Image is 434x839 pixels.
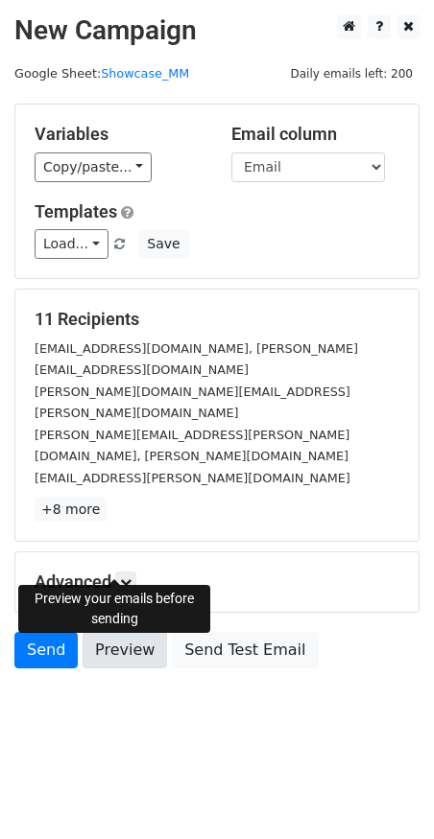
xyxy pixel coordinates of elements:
[14,632,78,668] a: Send
[35,385,350,421] small: [PERSON_NAME][DOMAIN_NAME][EMAIL_ADDRESS][PERSON_NAME][DOMAIN_NAME]
[35,201,117,221] a: Templates
[35,428,350,485] small: [PERSON_NAME][EMAIL_ADDRESS][PERSON_NAME][DOMAIN_NAME], [PERSON_NAME][DOMAIN_NAME][EMAIL_ADDRESS]...
[172,632,318,668] a: Send Test Email
[35,498,107,522] a: +8 more
[101,66,189,81] a: Showcase_MM
[35,229,108,259] a: Load...
[138,229,188,259] button: Save
[283,66,420,81] a: Daily emails left: 200
[35,571,399,593] h5: Advanced
[18,585,210,633] div: Preview your emails before sending
[83,632,167,668] a: Preview
[14,66,189,81] small: Google Sheet:
[283,63,420,84] span: Daily emails left: 200
[338,747,434,839] iframe: Chat Widget
[231,124,399,145] h5: Email column
[35,124,203,145] h5: Variables
[14,14,420,47] h2: New Campaign
[35,152,152,182] a: Copy/paste...
[35,309,399,330] h5: 11 Recipients
[35,341,358,378] small: [EMAIL_ADDRESS][DOMAIN_NAME], [PERSON_NAME][EMAIL_ADDRESS][DOMAIN_NAME]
